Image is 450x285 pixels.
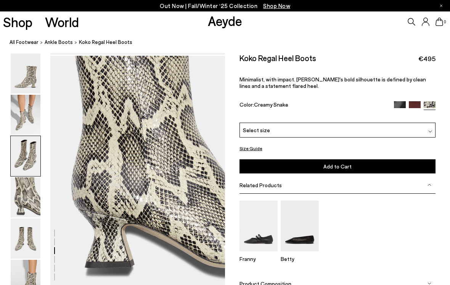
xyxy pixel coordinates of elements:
p: Minimalist, with impact. [PERSON_NAME]'s bold silhouette is defined by clean lines and a statemen... [239,76,436,89]
div: Color: [239,101,388,110]
h2: Koko Regal Heel Boots [239,53,316,63]
a: 0 [436,18,443,26]
span: Select size [243,126,270,134]
img: svg%3E [427,183,431,187]
span: 0 [443,20,447,24]
span: Navigate to /collections/new-in [263,2,290,9]
a: Franny Double-Strap Flats Franny [239,246,278,262]
span: €495 [418,54,436,63]
span: ankle boots [45,39,73,45]
button: Size Guide [239,144,262,153]
img: Koko Regal Heel Boots - Image 4 [11,177,40,217]
button: Add to Cart [239,159,436,173]
img: Franny Double-Strap Flats [239,201,278,251]
a: All Footwear [10,38,39,46]
img: Betty Square-Toe Ballet Flats [281,201,319,251]
img: svg%3E [428,130,432,133]
a: World [45,15,79,29]
span: Koko Regal Heel Boots [79,38,132,46]
span: Related Products [239,182,282,188]
a: Aeyde [208,13,242,29]
p: Betty [281,256,319,262]
p: Franny [239,256,278,262]
a: Shop [3,15,32,29]
span: Creamy Snake [254,101,288,108]
span: Add to Cart [323,163,352,170]
a: ankle boots [45,38,73,46]
img: Koko Regal Heel Boots - Image 3 [11,136,40,176]
nav: breadcrumb [10,32,450,53]
a: Betty Square-Toe Ballet Flats Betty [281,246,319,262]
img: Koko Regal Heel Boots - Image 1 [11,53,40,94]
img: Koko Regal Heel Boots - Image 2 [11,95,40,135]
img: Koko Regal Heel Boots - Image 5 [11,219,40,259]
p: Out Now | Fall/Winter ‘25 Collection [160,1,290,11]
